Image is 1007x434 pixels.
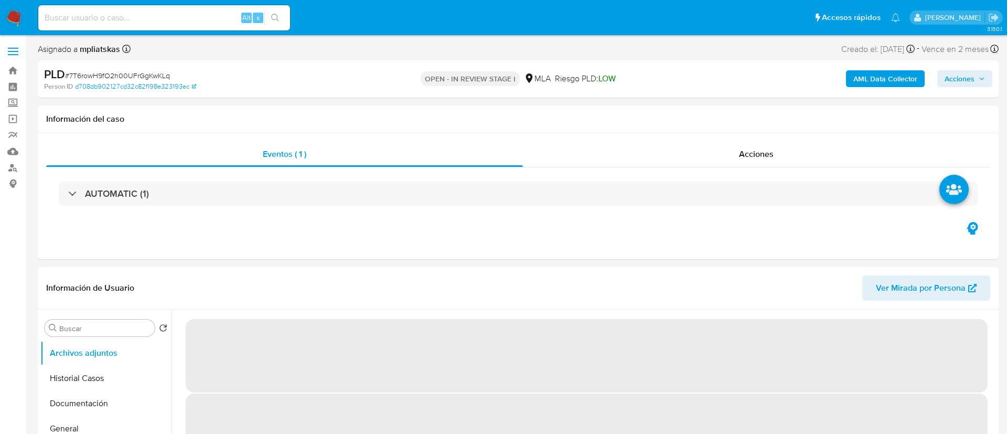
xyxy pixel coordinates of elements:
button: AML Data Collector [846,70,925,87]
input: Buscar usuario o caso... [38,11,290,25]
input: Buscar [59,324,151,333]
span: Acciones [739,148,774,160]
button: Volver al orden por defecto [159,324,167,335]
div: MLA [524,73,551,84]
a: Notificaciones [891,13,900,22]
h1: Información del caso [46,114,990,124]
span: Asignado a [38,44,120,55]
div: Creado el: [DATE] [841,42,915,56]
span: Accesos rápidos [822,12,881,23]
b: Person ID [44,82,73,91]
span: s [256,13,260,23]
span: Vence en 2 meses [922,44,989,55]
span: ‌ [186,319,988,393]
a: Salir [988,12,999,23]
button: Historial Casos [40,366,172,391]
b: mpliatskas [78,43,120,55]
span: LOW [598,72,616,84]
h1: Información de Usuario [46,283,134,293]
a: d708db902127cd32c82f198e323193ec [75,82,196,91]
p: OPEN - IN REVIEW STAGE I [421,71,520,86]
div: AUTOMATIC (1) [59,182,978,206]
span: Alt [242,13,251,23]
h3: AUTOMATIC (1) [85,188,149,199]
button: Archivos adjuntos [40,341,172,366]
span: Ver Mirada por Persona [876,276,966,301]
span: Acciones [945,70,974,87]
button: Buscar [49,324,57,332]
span: Riesgo PLD: [555,73,616,84]
p: micaela.pliatskas@mercadolibre.com [925,13,984,23]
b: AML Data Collector [853,70,917,87]
span: Eventos ( 1 ) [263,148,306,160]
span: # 7T6rowH9fO2h00UFrGgKwKLq [65,70,170,81]
span: - [917,42,919,56]
button: Ver Mirada por Persona [862,276,990,301]
button: Acciones [937,70,992,87]
b: PLD [44,66,65,82]
button: Documentación [40,391,172,416]
button: search-icon [264,10,286,25]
